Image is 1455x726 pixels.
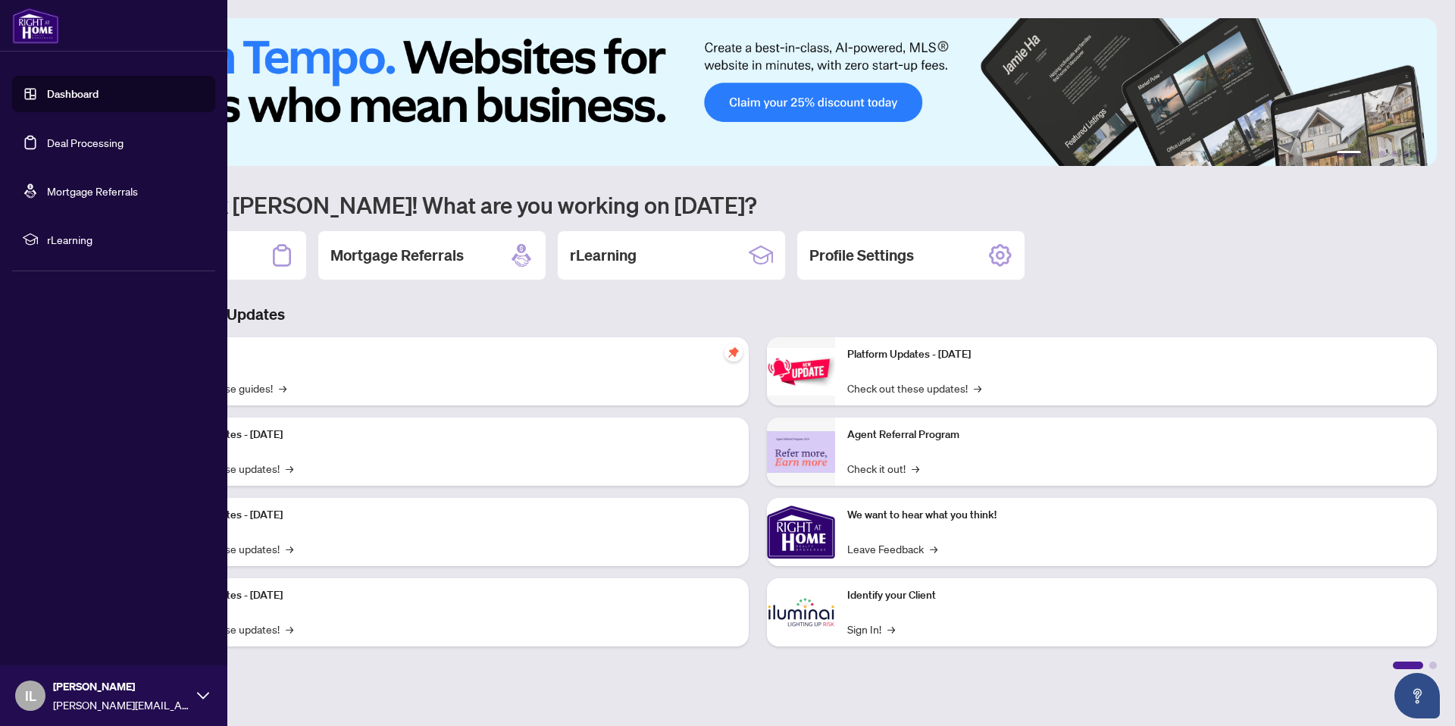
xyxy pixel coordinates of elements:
[847,621,895,637] a: Sign In!→
[1367,151,1373,157] button: 2
[79,304,1437,325] h3: Brokerage & Industry Updates
[887,621,895,637] span: →
[159,507,737,524] p: Platform Updates - [DATE]
[847,540,937,557] a: Leave Feedback→
[847,507,1425,524] p: We want to hear what you think!
[847,460,919,477] a: Check it out!→
[12,8,59,44] img: logo
[570,245,637,266] h2: rLearning
[330,245,464,266] h2: Mortgage Referrals
[47,87,99,101] a: Dashboard
[767,431,835,473] img: Agent Referral Program
[974,380,981,396] span: →
[1403,151,1410,157] button: 5
[724,343,743,361] span: pushpin
[53,678,189,695] span: [PERSON_NAME]
[53,696,189,713] span: [PERSON_NAME][EMAIL_ADDRESS][DOMAIN_NAME]
[286,540,293,557] span: →
[159,346,737,363] p: Self-Help
[1379,151,1385,157] button: 3
[47,136,124,149] a: Deal Processing
[47,231,205,248] span: rLearning
[279,380,286,396] span: →
[79,18,1437,166] img: Slide 0
[159,587,737,604] p: Platform Updates - [DATE]
[847,587,1425,604] p: Identify your Client
[1394,673,1440,718] button: Open asap
[767,498,835,566] img: We want to hear what you think!
[1391,151,1397,157] button: 4
[79,190,1437,219] h1: Welcome back [PERSON_NAME]! What are you working on [DATE]?
[847,427,1425,443] p: Agent Referral Program
[1416,151,1422,157] button: 6
[159,427,737,443] p: Platform Updates - [DATE]
[767,348,835,396] img: Platform Updates - June 23, 2025
[767,578,835,646] img: Identify your Client
[1337,151,1361,157] button: 1
[930,540,937,557] span: →
[25,685,36,706] span: IL
[912,460,919,477] span: →
[47,184,138,198] a: Mortgage Referrals
[286,460,293,477] span: →
[847,380,981,396] a: Check out these updates!→
[847,346,1425,363] p: Platform Updates - [DATE]
[286,621,293,637] span: →
[809,245,914,266] h2: Profile Settings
